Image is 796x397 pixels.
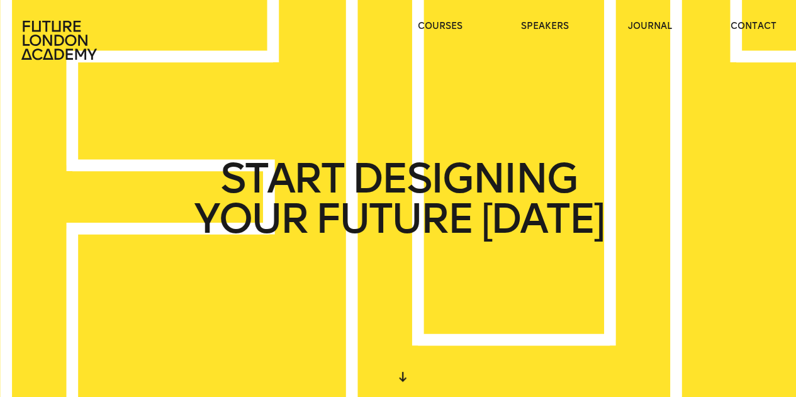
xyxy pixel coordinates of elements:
[193,199,306,239] span: YOUR
[220,159,343,199] span: START
[521,20,569,33] a: speakers
[481,199,603,239] span: [DATE]
[418,20,462,33] a: courses
[351,159,576,199] span: DESIGNING
[730,20,776,33] a: contact
[315,199,473,239] span: FUTURE
[627,20,671,33] a: journal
